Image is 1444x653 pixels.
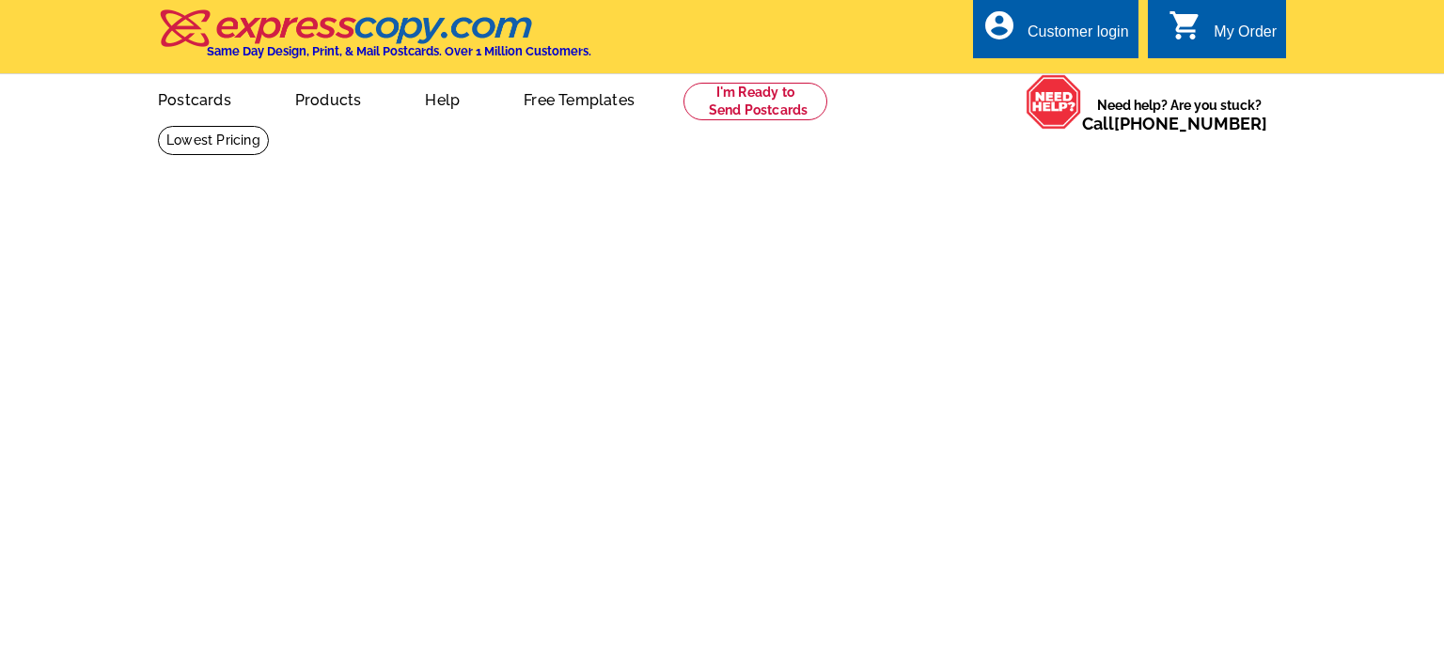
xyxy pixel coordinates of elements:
a: Products [265,76,392,120]
a: [PHONE_NUMBER] [1114,114,1267,133]
a: shopping_cart My Order [1169,21,1277,44]
span: Call [1082,114,1267,133]
span: Need help? Are you stuck? [1082,96,1277,133]
i: shopping_cart [1169,8,1202,42]
a: Postcards [128,76,261,120]
img: help [1026,74,1082,130]
i: account_circle [982,8,1016,42]
a: Free Templates [494,76,665,120]
a: account_circle Customer login [982,21,1129,44]
a: Help [395,76,490,120]
div: Customer login [1028,23,1129,50]
div: My Order [1214,23,1277,50]
a: Same Day Design, Print, & Mail Postcards. Over 1 Million Customers. [158,23,591,58]
h4: Same Day Design, Print, & Mail Postcards. Over 1 Million Customers. [207,44,591,58]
